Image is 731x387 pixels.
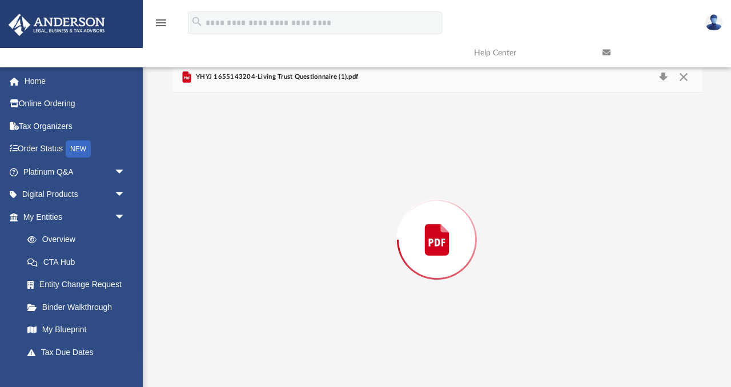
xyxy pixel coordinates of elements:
[16,273,143,296] a: Entity Change Request
[16,251,143,273] a: CTA Hub
[114,183,137,207] span: arrow_drop_down
[114,205,137,229] span: arrow_drop_down
[194,72,359,82] span: YHYJ 1655143204-Living Trust Questionnaire (1).pdf
[8,205,143,228] a: My Entitiesarrow_drop_down
[8,70,143,92] a: Home
[191,15,203,28] i: search
[172,62,702,387] div: Preview
[8,183,143,206] a: Digital Productsarrow_drop_down
[653,69,674,85] button: Download
[66,140,91,158] div: NEW
[5,14,109,36] img: Anderson Advisors Platinum Portal
[16,319,137,341] a: My Blueprint
[8,115,143,138] a: Tax Organizers
[154,16,168,30] i: menu
[705,14,722,31] img: User Pic
[16,228,143,251] a: Overview
[16,341,143,364] a: Tax Due Dates
[8,364,137,386] a: My Anderson Teamarrow_drop_down
[154,22,168,30] a: menu
[114,160,137,184] span: arrow_drop_down
[8,92,143,115] a: Online Ordering
[465,30,594,75] a: Help Center
[673,69,694,85] button: Close
[8,138,143,161] a: Order StatusNEW
[16,296,143,319] a: Binder Walkthrough
[114,364,137,387] span: arrow_drop_down
[8,160,143,183] a: Platinum Q&Aarrow_drop_down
